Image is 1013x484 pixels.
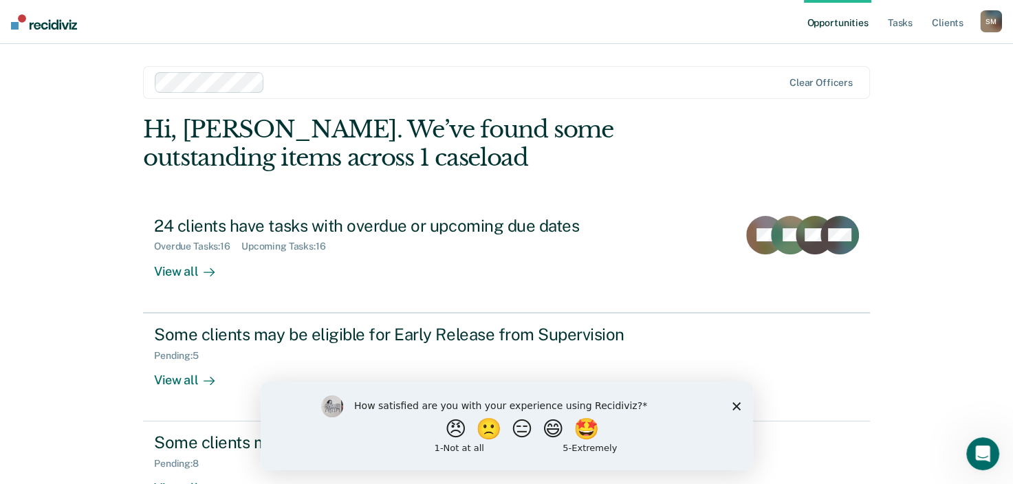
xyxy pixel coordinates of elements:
[154,241,241,252] div: Overdue Tasks : 16
[980,10,1002,32] div: S M
[143,313,870,421] a: Some clients may be eligible for Early Release from SupervisionPending:5View all
[154,252,231,279] div: View all
[789,77,853,89] div: Clear officers
[966,437,999,470] iframe: Intercom live chat
[154,324,637,344] div: Some clients may be eligible for Early Release from Supervision
[980,10,1002,32] button: SM
[154,350,210,362] div: Pending : 5
[154,458,210,470] div: Pending : 8
[11,14,77,30] img: Recidiviz
[261,382,753,470] iframe: Survey by Kim from Recidiviz
[143,205,870,313] a: 24 clients have tasks with overdue or upcoming due datesOverdue Tasks:16Upcoming Tasks:16View all
[154,216,637,236] div: 24 clients have tasks with overdue or upcoming due dates
[143,115,724,172] div: Hi, [PERSON_NAME]. We’ve found some outstanding items across 1 caseload
[154,361,231,388] div: View all
[154,432,637,452] div: Some clients may be eligible for Annual Report Status
[241,241,337,252] div: Upcoming Tasks : 16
